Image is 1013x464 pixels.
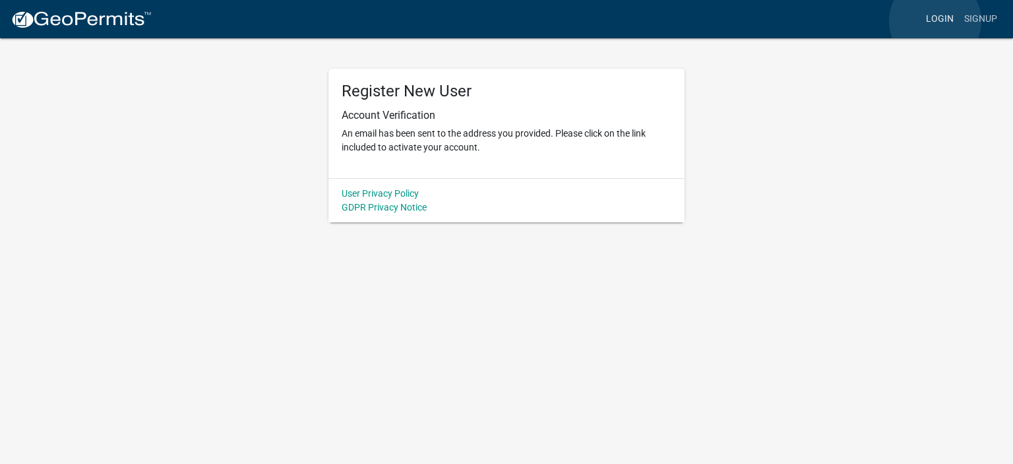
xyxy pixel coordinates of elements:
h5: Register New User [342,82,671,101]
a: User Privacy Policy [342,188,419,199]
a: GDPR Privacy Notice [342,202,427,213]
h6: Account Verification [342,109,671,121]
p: An email has been sent to the address you provided. Please click on the link included to activate... [342,127,671,154]
a: Login [921,7,959,32]
a: Signup [959,7,1002,32]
